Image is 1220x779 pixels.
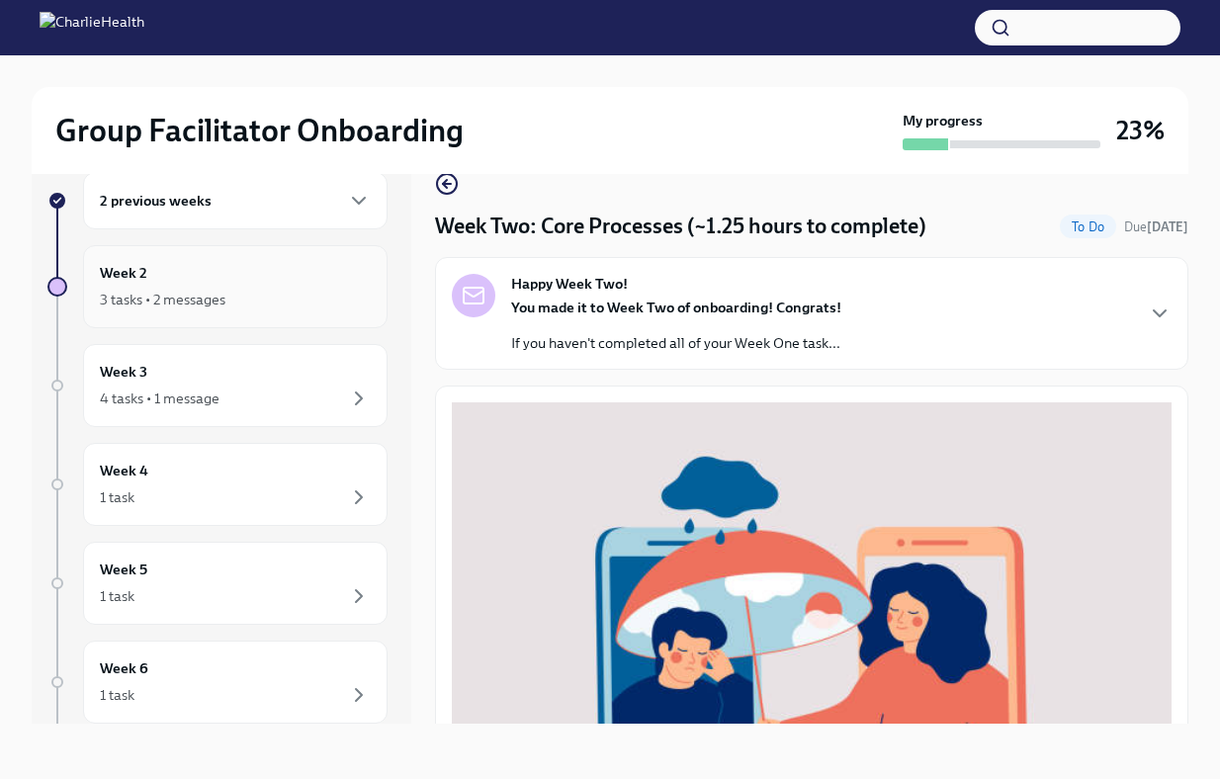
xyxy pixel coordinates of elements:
[83,172,388,229] div: 2 previous weeks
[100,487,134,507] div: 1 task
[1124,217,1188,236] span: September 1st, 2025 10:00
[47,443,388,526] a: Week 41 task
[100,190,212,212] h6: 2 previous weeks
[435,212,926,241] h4: Week Two: Core Processes (~1.25 hours to complete)
[100,460,148,481] h6: Week 4
[100,262,147,284] h6: Week 2
[100,685,134,705] div: 1 task
[511,299,841,316] strong: You made it to Week Two of onboarding! Congrats!
[1116,113,1165,148] h3: 23%
[55,111,464,150] h2: Group Facilitator Onboarding
[100,290,225,309] div: 3 tasks • 2 messages
[100,586,134,606] div: 1 task
[40,12,144,43] img: CharlieHealth
[100,361,147,383] h6: Week 3
[1060,219,1116,234] span: To Do
[100,559,147,580] h6: Week 5
[100,389,219,408] div: 4 tasks • 1 message
[47,542,388,625] a: Week 51 task
[47,641,388,724] a: Week 61 task
[47,344,388,427] a: Week 34 tasks • 1 message
[47,245,388,328] a: Week 23 tasks • 2 messages
[511,274,628,294] strong: Happy Week Two!
[1124,219,1188,234] span: Due
[1147,219,1188,234] strong: [DATE]
[100,657,148,679] h6: Week 6
[903,111,983,130] strong: My progress
[511,333,841,353] p: If you haven't completed all of your Week One task...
